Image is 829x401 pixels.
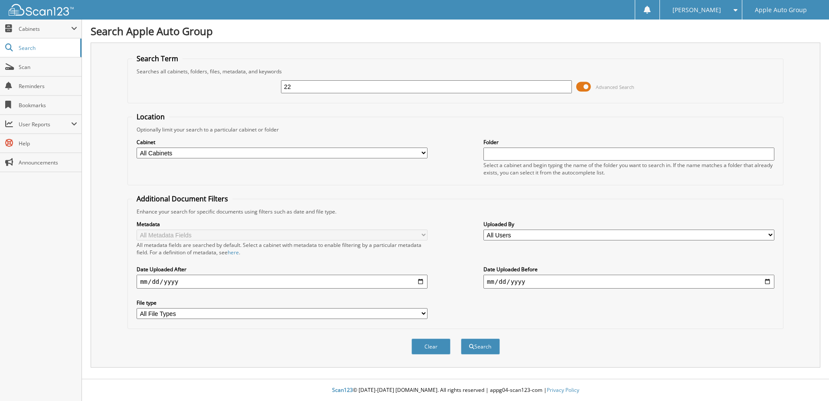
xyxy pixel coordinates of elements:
legend: Additional Document Filters [132,194,232,204]
span: Reminders [19,82,77,90]
span: User Reports [19,121,71,128]
iframe: Chat Widget [786,359,829,401]
legend: Search Term [132,54,183,63]
span: Bookmarks [19,102,77,109]
span: Scan [19,63,77,71]
span: Announcements [19,159,77,166]
a: Privacy Policy [547,386,579,394]
label: Folder [483,138,774,146]
legend: Location [132,112,169,122]
div: Searches all cabinets, folders, files, metadata, and keywords [132,68,779,75]
a: here [228,249,239,256]
span: Help [19,140,77,147]
div: Select a cabinet and begin typing the name of the folder you want to search in. If the name match... [483,161,774,176]
div: Optionally limit your search to a particular cabinet or folder [132,126,779,133]
span: Cabinets [19,25,71,33]
input: end [483,275,774,289]
span: [PERSON_NAME] [672,7,721,13]
label: Metadata [137,220,428,228]
span: Scan123 [332,386,353,394]
label: Date Uploaded Before [483,266,774,273]
div: Enhance your search for specific documents using filters such as date and file type. [132,208,779,215]
span: Advanced Search [596,84,634,90]
label: Uploaded By [483,220,774,228]
div: All metadata fields are searched by default. Select a cabinet with metadata to enable filtering b... [137,241,428,256]
img: scan123-logo-white.svg [9,4,74,16]
h1: Search Apple Auto Group [91,24,820,38]
label: Cabinet [137,138,428,146]
div: © [DATE]-[DATE] [DOMAIN_NAME]. All rights reserved | appg04-scan123-com | [82,380,829,401]
input: start [137,275,428,289]
span: Apple Auto Group [755,7,807,13]
label: File type [137,299,428,306]
span: Search [19,44,76,52]
button: Clear [411,339,450,355]
button: Search [461,339,500,355]
label: Date Uploaded After [137,266,428,273]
